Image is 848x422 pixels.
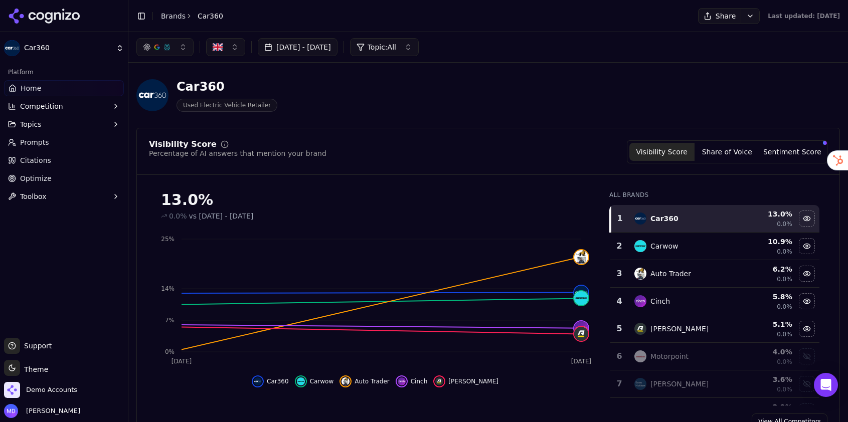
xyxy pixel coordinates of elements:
[739,209,792,219] div: 13.0 %
[634,378,646,390] img: evans halshaw
[20,101,63,111] span: Competition
[4,382,77,398] button: Open organization switcher
[4,134,124,150] a: Prompts
[435,377,443,385] img: arnold clark
[695,143,760,161] button: Share of Voice
[614,295,624,307] div: 4
[310,377,334,385] span: Carwow
[149,140,217,148] div: Visibility Score
[213,42,223,52] img: GB
[777,275,792,283] span: 0.0%
[609,191,819,199] div: All Brands
[149,148,326,158] div: Percentage of AI answers that mention your brand
[571,358,592,365] tspan: [DATE]
[295,375,334,387] button: Hide carwow data
[650,351,689,361] div: Motorpoint
[22,406,80,415] span: [PERSON_NAME]
[172,358,192,365] tspan: [DATE]
[4,404,18,418] img: Melissa Dowd
[448,377,498,385] span: [PERSON_NAME]
[739,319,792,329] div: 5.1 %
[799,348,815,364] button: Show motorpoint data
[24,44,112,53] span: Car360
[574,250,588,264] img: auto trader
[610,288,819,315] tr: 4cinchCinch5.8%0.0%Hide cinch data
[20,173,52,183] span: Optimize
[760,143,825,161] button: Sentiment Score
[610,260,819,288] tr: 3auto traderAuto Trader6.2%0.0%Hide auto trader data
[4,40,20,56] img: Car360
[574,286,588,300] img: car360
[4,382,20,398] img: Demo Accounts
[4,80,124,96] a: Home
[768,12,840,20] div: Last updated: [DATE]
[634,240,646,252] img: carwow
[777,303,792,311] span: 0.0%
[165,317,175,324] tspan: 7%
[777,358,792,366] span: 0.0%
[615,213,624,225] div: 1
[136,79,168,111] img: Car360
[610,233,819,260] tr: 2carwowCarwow10.9%0.0%Hide carwow data
[634,268,646,280] img: auto trader
[20,119,42,129] span: Topics
[799,321,815,337] button: Hide arnold clark data
[433,375,498,387] button: Hide arnold clark data
[4,170,124,186] a: Optimize
[26,385,77,394] span: Demo Accounts
[614,240,624,252] div: 2
[169,211,187,221] span: 0.0%
[4,64,124,80] div: Platform
[254,377,262,385] img: car360
[629,143,695,161] button: Visibility Score
[614,323,624,335] div: 5
[799,376,815,392] button: Show evans halshaw data
[650,379,709,389] div: [PERSON_NAME]
[161,11,223,21] nav: breadcrumb
[634,295,646,307] img: cinch
[4,116,124,132] button: Topics
[698,8,741,24] button: Share
[574,327,588,341] img: arnold clark
[161,285,175,292] tspan: 14%
[398,377,406,385] img: cinch
[198,11,223,21] span: Car360
[368,42,396,52] span: Topic: All
[20,365,48,373] span: Theme
[634,323,646,335] img: arnold clark
[161,12,186,20] a: Brands
[4,188,124,204] button: Toolbox
[20,191,47,201] span: Toolbox
[777,330,792,338] span: 0.0%
[634,213,646,225] img: car360
[739,292,792,302] div: 5.8 %
[650,296,670,306] div: Cinch
[777,385,792,393] span: 0.0%
[614,378,624,390] div: 7
[777,248,792,256] span: 0.0%
[799,266,815,282] button: Hide auto trader data
[4,152,124,168] a: Citations
[814,373,838,397] div: Open Intercom Messenger
[20,341,52,351] span: Support
[610,205,819,233] tr: 1car360Car36013.0%0.0%Hide car360 data
[574,321,588,335] img: cinch
[20,137,49,147] span: Prompts
[610,343,819,370] tr: 6motorpointMotorpoint4.0%0.0%Show motorpoint data
[340,375,389,387] button: Hide auto trader data
[739,264,792,274] div: 6.2 %
[799,210,815,227] button: Hide car360 data
[739,374,792,384] div: 3.6 %
[161,191,589,209] div: 13.0%
[574,291,588,305] img: carwow
[411,377,428,385] span: Cinch
[21,83,41,93] span: Home
[355,377,389,385] span: Auto Trader
[252,375,289,387] button: Hide car360 data
[610,315,819,343] tr: 5arnold clark[PERSON_NAME]5.1%0.0%Hide arnold clark data
[165,348,175,355] tspan: 0%
[650,241,679,251] div: Carwow
[650,324,709,334] div: [PERSON_NAME]
[799,238,815,254] button: Hide carwow data
[177,99,277,112] span: Used Electric Vehicle Retailer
